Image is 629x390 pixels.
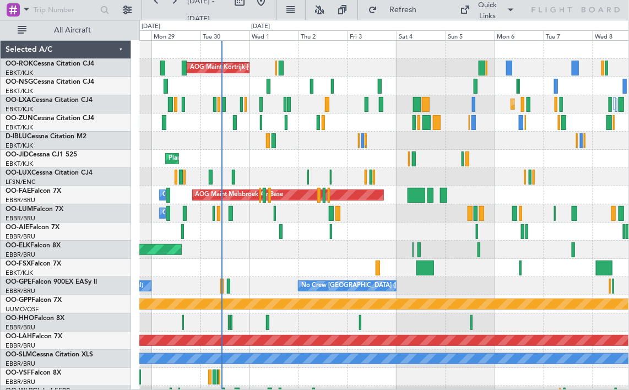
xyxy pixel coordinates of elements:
[200,30,250,40] div: Tue 30
[6,115,94,122] a: OO-ZUNCessna Citation CJ4
[6,279,97,285] a: OO-GPEFalcon 900EX EASy II
[250,30,299,40] div: Wed 1
[34,2,97,18] input: Trip Number
[162,187,237,203] div: Owner Melsbroek Air Base
[6,242,61,249] a: OO-ELKFalcon 8X
[6,151,29,158] span: OO-JID
[544,30,593,40] div: Tue 7
[6,333,32,340] span: OO-LAH
[6,297,62,304] a: OO-GPPFalcon 7X
[6,269,33,277] a: EBKT/KJK
[380,6,426,14] span: Refresh
[6,297,31,304] span: OO-GPP
[6,360,35,368] a: EBBR/BRU
[6,170,31,176] span: OO-LUX
[169,150,297,167] div: Planned Maint Kortrijk-[GEOGRAPHIC_DATA]
[6,151,77,158] a: OO-JIDCessna CJ1 525
[6,315,34,322] span: OO-HHO
[6,261,31,267] span: OO-FSX
[6,133,86,140] a: D-IBLUCessna Citation M2
[6,251,35,259] a: EBBR/BRU
[6,97,31,104] span: OO-LXA
[455,1,521,19] button: Quick Links
[6,351,93,358] a: OO-SLMCessna Citation XLS
[6,170,93,176] a: OO-LUXCessna Citation CJ4
[6,214,35,223] a: EBBR/BRU
[196,187,284,203] div: AOG Maint Melsbroek Air Base
[6,178,36,186] a: LFSN/ENC
[6,196,35,204] a: EBBR/BRU
[6,115,33,122] span: OO-ZUN
[6,188,61,194] a: OO-FAEFalcon 7X
[6,61,33,67] span: OO-ROK
[6,123,33,132] a: EBKT/KJK
[6,323,35,332] a: EBBR/BRU
[6,79,94,85] a: OO-NSGCessna Citation CJ4
[6,342,35,350] a: EBBR/BRU
[446,30,495,40] div: Sun 5
[6,232,35,241] a: EBBR/BRU
[6,224,59,231] a: OO-AIEFalcon 7X
[251,22,270,31] div: [DATE]
[162,205,237,221] div: Owner Melsbroek Air Base
[6,142,33,150] a: EBKT/KJK
[6,87,33,95] a: EBKT/KJK
[6,206,63,213] a: OO-LUMFalcon 7X
[6,188,31,194] span: OO-FAE
[190,59,310,76] div: AOG Maint Kortrijk-[GEOGRAPHIC_DATA]
[6,105,33,113] a: EBKT/KJK
[6,378,35,386] a: EBBR/BRU
[299,30,348,40] div: Thu 2
[6,79,33,85] span: OO-NSG
[6,351,32,358] span: OO-SLM
[6,333,62,340] a: OO-LAHFalcon 7X
[29,26,116,34] span: All Aircraft
[6,206,33,213] span: OO-LUM
[6,61,94,67] a: OO-ROKCessna Citation CJ4
[6,305,39,313] a: UUMO/OSF
[6,370,31,376] span: OO-VSF
[6,261,61,267] a: OO-FSXFalcon 7X
[6,224,29,231] span: OO-AIE
[12,21,120,39] button: All Aircraft
[6,133,27,140] span: D-IBLU
[6,242,30,249] span: OO-ELK
[301,278,486,294] div: No Crew [GEOGRAPHIC_DATA] ([GEOGRAPHIC_DATA] National)
[6,315,64,322] a: OO-HHOFalcon 8X
[6,287,35,295] a: EBBR/BRU
[364,1,430,19] button: Refresh
[6,279,31,285] span: OO-GPE
[6,97,93,104] a: OO-LXACessna Citation CJ4
[142,22,160,31] div: [DATE]
[6,69,33,77] a: EBKT/KJK
[6,160,33,168] a: EBKT/KJK
[397,30,446,40] div: Sat 4
[6,370,61,376] a: OO-VSFFalcon 8X
[348,30,397,40] div: Fri 3
[151,30,200,40] div: Mon 29
[495,30,544,40] div: Mon 6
